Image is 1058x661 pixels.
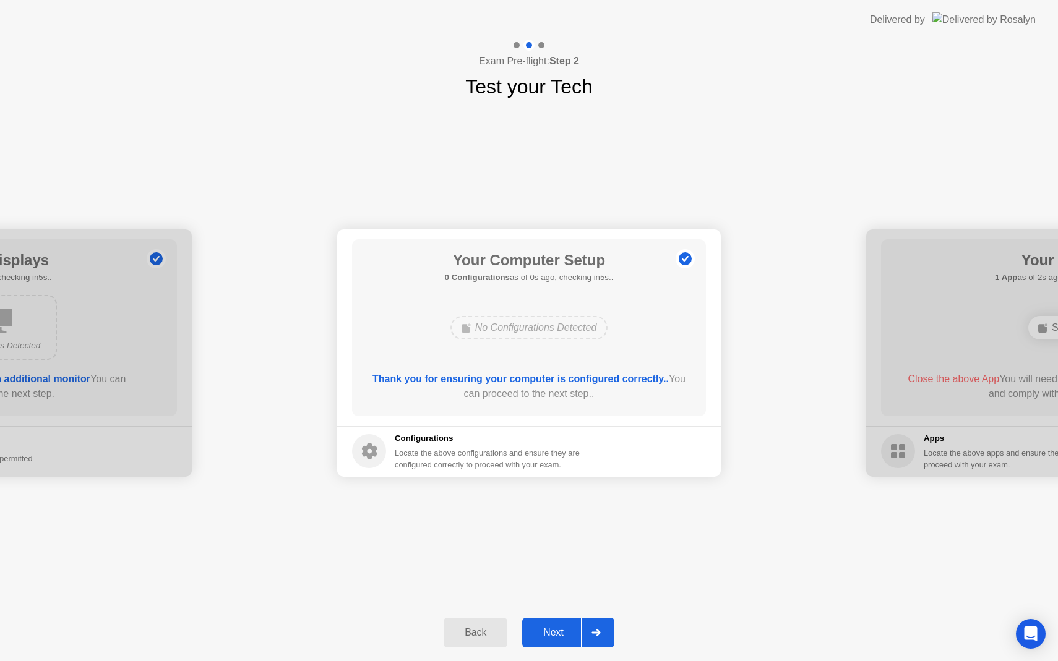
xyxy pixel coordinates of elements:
[445,249,614,271] h1: Your Computer Setup
[522,618,614,647] button: Next
[870,12,925,27] div: Delivered by
[479,54,579,69] h4: Exam Pre-flight:
[549,56,579,66] b: Step 2
[450,316,608,339] div: No Configurations Detected
[372,373,669,384] b: Thank you for ensuring your computer is configured correctly..
[395,447,582,471] div: Locate the above configurations and ensure they are configured correctly to proceed with your exam.
[445,271,614,284] h5: as of 0s ago, checking in5s..
[445,273,510,282] b: 0 Configurations
[447,627,504,638] div: Back
[932,12,1036,27] img: Delivered by Rosalyn
[444,618,507,647] button: Back
[1016,619,1046,649] div: Open Intercom Messenger
[370,372,689,401] div: You can proceed to the next step..
[526,627,581,638] div: Next
[395,432,582,445] h5: Configurations
[465,72,593,101] h1: Test your Tech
